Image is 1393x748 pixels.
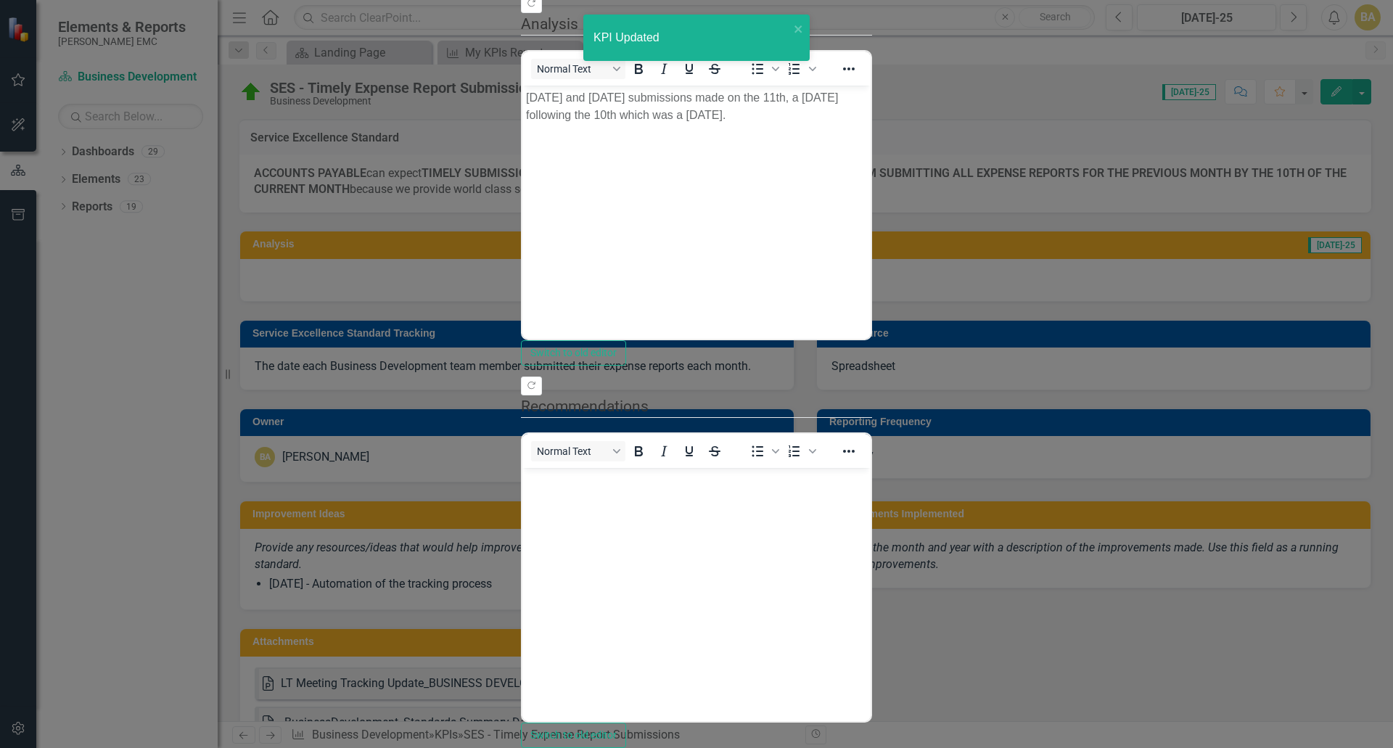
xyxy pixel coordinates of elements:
span: Normal Text [537,63,608,75]
button: Switch to old editor [521,340,626,366]
div: Bullet list [745,441,781,461]
button: Strikethrough [702,441,727,461]
legend: Recommendations [521,395,872,418]
button: Underline [677,441,702,461]
button: Block Normal Text [531,441,625,461]
button: Italic [652,441,676,461]
button: Reveal or hide additional toolbar items [837,59,861,79]
iframe: Rich Text Area [522,86,871,339]
div: KPI Updated [593,30,789,46]
div: Numbered list [782,441,818,461]
legend: Analysis [521,13,872,36]
button: Switch to old editor [521,723,626,748]
iframe: Rich Text Area [522,468,871,721]
span: Normal Text [537,445,608,457]
button: Bold [626,441,651,461]
button: close [794,20,804,37]
button: Block Normal Text [531,59,625,79]
button: Reveal or hide additional toolbar items [837,441,861,461]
